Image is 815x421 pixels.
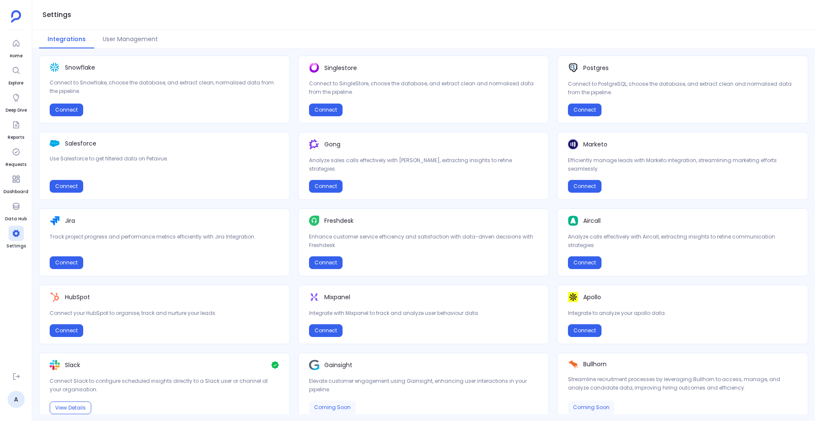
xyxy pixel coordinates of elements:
p: Gong [324,140,340,149]
img: Check Icon [271,360,279,370]
span: Data Hub [5,216,27,222]
a: Settings [6,226,26,250]
p: HubSpot [65,293,90,301]
p: Integrate with Mixpanel to track and analyze user behaviour data. [309,309,539,317]
p: Efficiently manage leads with Marketo integration, streamlining marketing efforts seamlessly. [568,156,798,173]
span: Requests [6,161,26,168]
button: Integrations [39,30,94,48]
button: User Management [94,30,166,48]
a: A [8,391,25,408]
span: Reports [8,134,24,141]
a: Deep Dive [6,90,27,114]
p: Bullhorn [583,360,607,368]
p: Connect to Snowflake, choose the database, and extract clean, normalised data from the pipeline. [50,79,279,95]
p: Freshdesk [324,216,354,225]
button: Connect [309,104,343,116]
button: Connect [309,180,343,193]
p: Streamline recruitment processes by leveraging Bullhorn to access, manage, and analyze candidate ... [568,375,798,392]
p: Analyze sales calls effectively with [PERSON_NAME], extracting insights to refine strategies. [309,156,539,173]
p: Track project progress and performance metrics efficiently with Jira Integration. [50,233,279,241]
button: Connect [568,324,601,337]
button: Connect [309,324,343,337]
button: Connect [568,180,601,193]
p: Elevate customer engagement using Gainsight, enhancing user interactions in your pipeline. [309,377,539,394]
span: Settings [6,243,26,250]
p: Apollo [583,293,601,301]
button: Connect [568,256,601,269]
a: Explore [8,63,24,87]
p: Mixpanel [324,293,350,301]
div: Coming Soon [568,401,615,414]
p: Jira [65,216,75,225]
p: Connect to SingleStore, choose the database, and extract clean and normalised data from the pipel... [309,79,539,96]
span: Explore [8,80,24,87]
p: Marketo [583,140,607,149]
a: Requests [6,144,26,168]
button: Connect [50,180,83,193]
p: Use Salesforce to get filtered data on Petavue. [50,154,279,163]
p: Snowflake [65,63,95,72]
button: Connect [568,104,601,116]
p: Singlestore [324,64,357,72]
p: Gainsight [324,361,352,369]
p: Integrate to analyze your apollo data. [568,309,798,317]
p: Analyze calls effectively with Aircall, extracting insights to refine communication strategies. [568,233,798,250]
button: View Details [50,401,91,414]
p: Connect Slack to configure scheduled insights directly to a Slack user or channel at your organis... [50,377,279,394]
p: Connect to PostgreSQL, choose the database, and extract clean and normalised data from the pipeline. [568,80,798,97]
p: Postgres [583,64,609,72]
span: Deep Dive [6,107,27,114]
img: petavue logo [11,10,21,23]
a: Reports [8,117,24,141]
p: Connect your HubSpot to organise, track and nurture your leads. [50,309,279,317]
button: Connect [50,104,83,116]
a: Data Hub [5,199,27,222]
h1: Settings [42,9,71,21]
button: Connect [50,324,83,337]
span: Home [8,53,24,59]
button: Connect [50,256,83,269]
p: Salesforce [65,139,96,148]
a: Dashboard [3,171,28,195]
span: Dashboard [3,188,28,195]
a: Home [8,36,24,59]
p: Slack [65,361,80,369]
p: Aircall [583,216,601,225]
div: Coming Soon [309,401,356,414]
p: Enhance customer service efficiency and satisfaction with data-driven decisions with Freshdesk. [309,233,539,250]
button: Connect [309,256,343,269]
